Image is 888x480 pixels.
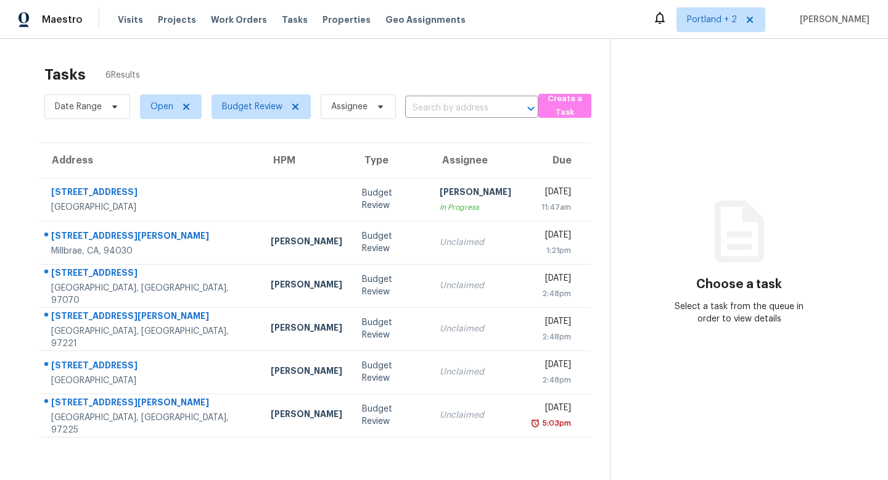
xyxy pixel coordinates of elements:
span: Projects [158,14,196,26]
img: Overdue Alarm Icon [530,417,540,429]
th: Due [521,143,590,178]
div: Budget Review [362,273,420,298]
div: [PERSON_NAME] [271,235,342,250]
div: [GEOGRAPHIC_DATA] [51,201,251,213]
div: [GEOGRAPHIC_DATA] [51,374,251,387]
span: Visits [118,14,143,26]
button: Create a Task [538,94,591,118]
div: [GEOGRAPHIC_DATA], [GEOGRAPHIC_DATA], 97225 [51,412,251,436]
div: [STREET_ADDRESS] [51,267,251,282]
div: [PERSON_NAME] [271,365,342,380]
h2: Tasks [44,68,86,81]
div: Millbrae, CA, 94030 [51,245,251,257]
span: Open [150,101,173,113]
div: [GEOGRAPHIC_DATA], [GEOGRAPHIC_DATA], 97221 [51,325,251,350]
span: [PERSON_NAME] [795,14,869,26]
div: Budget Review [362,403,420,428]
div: Budget Review [362,360,420,384]
div: [DATE] [531,402,571,417]
div: [STREET_ADDRESS][PERSON_NAME] [51,230,251,245]
div: [PERSON_NAME] [271,321,342,337]
span: Geo Assignments [385,14,466,26]
span: Work Orders [211,14,267,26]
span: Maestro [42,14,83,26]
span: Budget Review [222,101,282,113]
div: Unclaimed [440,366,511,378]
span: Assignee [331,101,368,113]
div: [PERSON_NAME] [271,278,342,294]
span: Tasks [282,15,308,24]
div: In Progress [440,201,511,213]
div: [DATE] [531,315,571,331]
div: [STREET_ADDRESS] [51,186,251,201]
div: 5:03pm [540,417,571,429]
div: [DATE] [531,186,571,201]
div: [DATE] [531,272,571,288]
h3: Choose a task [696,278,782,291]
div: Budget Review [362,317,420,341]
div: 2:48pm [531,331,571,343]
span: Properties [323,14,371,26]
th: Assignee [430,143,521,178]
div: [STREET_ADDRESS][PERSON_NAME] [51,396,251,412]
div: [PERSON_NAME] [440,186,511,201]
div: [STREET_ADDRESS][PERSON_NAME] [51,310,251,325]
div: Unclaimed [440,236,511,249]
div: Budget Review [362,230,420,255]
span: Date Range [55,101,102,113]
div: [GEOGRAPHIC_DATA], [GEOGRAPHIC_DATA], 97070 [51,282,251,307]
div: Unclaimed [440,323,511,335]
input: Search by address [405,99,504,118]
div: [DATE] [531,358,571,374]
div: [STREET_ADDRESS] [51,359,251,374]
th: HPM [261,143,352,178]
div: Select a task from the queue in order to view details [675,300,804,325]
button: Open [522,100,540,117]
span: 6 Results [105,69,140,81]
div: 2:48pm [531,374,571,386]
div: Budget Review [362,187,420,212]
div: 1:21pm [531,244,571,257]
div: [PERSON_NAME] [271,408,342,423]
th: Type [352,143,430,178]
span: Portland + 2 [687,14,737,26]
div: 11:47am [531,201,571,213]
div: Unclaimed [440,279,511,292]
span: Create a Task [545,92,585,120]
div: Unclaimed [440,409,511,421]
th: Address [39,143,261,178]
div: [DATE] [531,229,571,244]
div: 2:48pm [531,288,571,300]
